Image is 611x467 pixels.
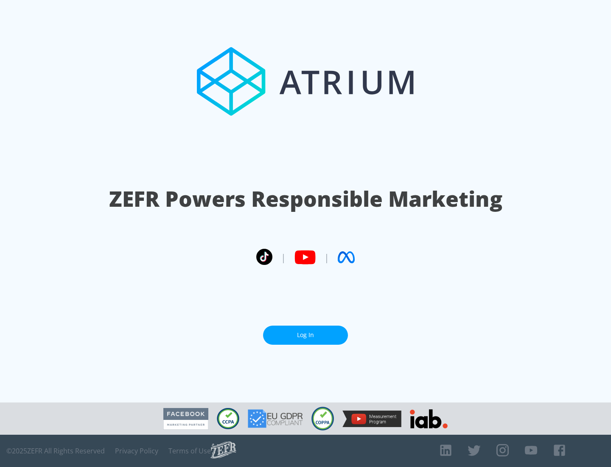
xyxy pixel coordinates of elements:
img: COPPA Compliant [311,407,334,430]
span: | [281,251,286,264]
img: GDPR Compliant [248,409,303,428]
a: Terms of Use [168,447,211,455]
a: Privacy Policy [115,447,158,455]
img: IAB [410,409,448,428]
img: Facebook Marketing Partner [163,408,208,430]
a: Log In [263,326,348,345]
img: YouTube Measurement Program [342,411,401,427]
img: CCPA Compliant [217,408,239,429]
h1: ZEFR Powers Responsible Marketing [109,184,502,214]
span: | [324,251,329,264]
span: © 2025 ZEFR All Rights Reserved [6,447,105,455]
